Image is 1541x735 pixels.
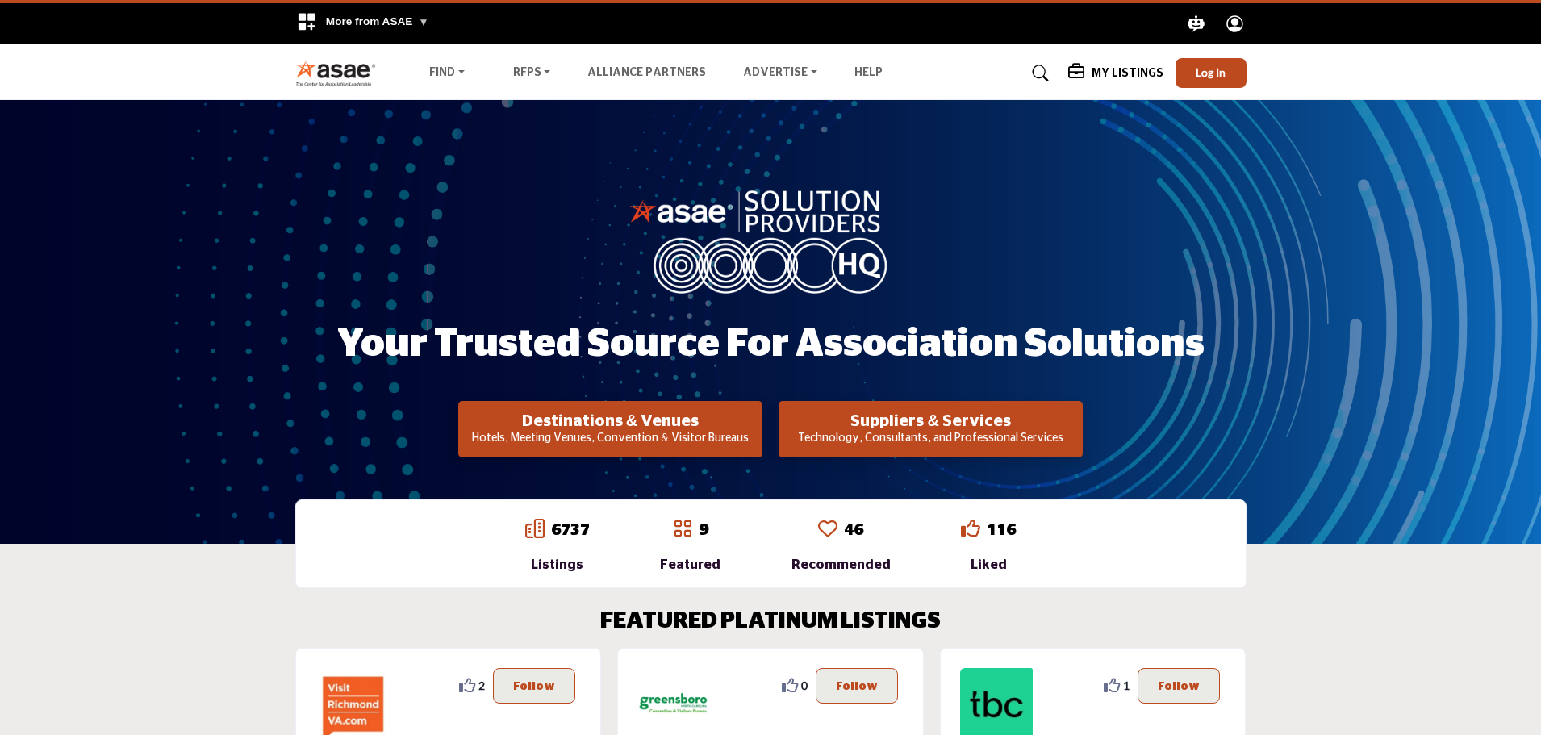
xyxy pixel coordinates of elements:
div: Listings [525,555,590,574]
a: 9 [699,522,708,538]
h2: Suppliers & Services [783,411,1078,431]
a: Find [418,62,476,85]
h1: Your Trusted Source for Association Solutions [337,319,1205,370]
a: Help [854,67,883,78]
button: Destinations & Venues Hotels, Meeting Venues, Convention & Visitor Bureaus [458,401,762,457]
img: image [629,186,912,293]
i: Go to Liked [961,519,980,538]
a: RFPs [502,62,562,85]
button: Suppliers & Services Technology, Consultants, and Professional Services [779,401,1083,457]
span: 2 [478,677,485,694]
a: 6737 [551,522,590,538]
h2: Destinations & Venues [463,411,758,431]
button: Follow [816,668,898,704]
a: 46 [844,522,863,538]
div: More from ASAE [286,3,439,44]
h5: My Listings [1092,66,1163,81]
button: Log In [1176,58,1247,88]
span: 1 [1123,677,1130,694]
p: Follow [513,677,555,695]
img: Site Logo [295,60,385,86]
p: Hotels, Meeting Venues, Convention & Visitor Bureaus [463,431,758,447]
a: Advertise [732,62,829,85]
p: Technology, Consultants, and Professional Services [783,431,1078,447]
a: Go to Featured [673,519,692,541]
a: Go to Recommended [818,519,837,541]
div: Recommended [791,555,891,574]
span: More from ASAE [326,15,429,27]
div: Liked [961,555,1016,574]
span: Log In [1196,65,1226,79]
div: My Listings [1068,64,1163,83]
button: Follow [1138,668,1220,704]
a: Alliance Partners [587,67,706,78]
h2: FEATURED PLATINUM LISTINGS [600,608,941,636]
span: 0 [801,677,808,694]
p: Follow [836,677,878,695]
a: Search [1017,61,1059,86]
a: 116 [987,522,1016,538]
div: Featured [660,555,720,574]
p: Follow [1158,677,1200,695]
button: Follow [493,668,575,704]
